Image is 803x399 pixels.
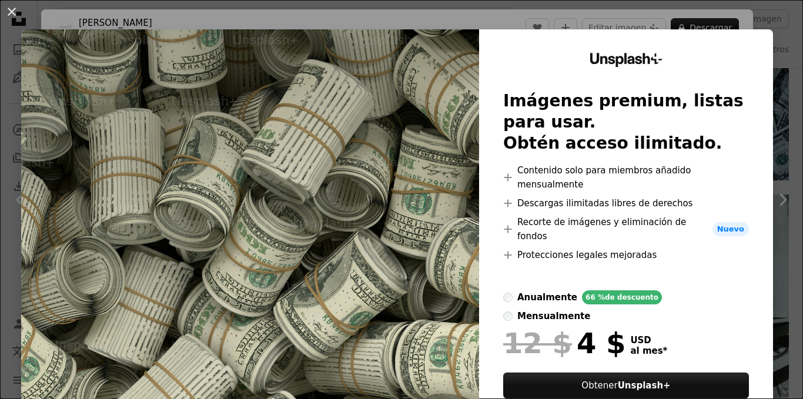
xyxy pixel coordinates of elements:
[503,373,749,398] button: ObtenerUnsplash+
[630,335,667,346] span: USD
[503,328,625,358] div: 4 $
[503,196,749,210] li: Descargas ilimitadas libres de derechos
[618,380,671,391] strong: Unsplash+
[517,309,590,323] div: mensualmente
[503,248,749,262] li: Protecciones legales mejoradas
[503,328,572,358] span: 12 $
[503,311,513,321] input: mensualmente
[503,293,513,302] input: anualmente66 %de descuento
[712,222,749,236] span: Nuevo
[517,290,577,304] div: anualmente
[503,163,749,192] li: Contenido solo para miembros añadido mensualmente
[630,346,667,356] span: al mes *
[582,290,662,304] div: 66 % de descuento
[503,90,749,154] h2: Imágenes premium, listas para usar. Obtén acceso ilimitado.
[503,215,749,243] li: Recorte de imágenes y eliminación de fondos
